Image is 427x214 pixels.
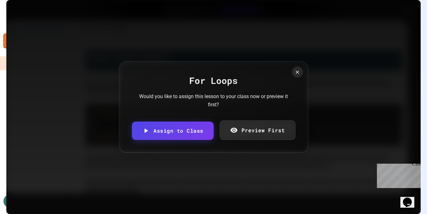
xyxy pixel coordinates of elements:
div: Chat with us now!Close [3,3,44,40]
a: Preview First [220,120,295,140]
iframe: chat widget [374,161,421,188]
iframe: chat widget [400,189,421,208]
div: For Loops [132,74,295,87]
a: Assign to Class [132,122,213,140]
div: Would you like to assign this lesson to your class now or preview it first? [138,92,290,109]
